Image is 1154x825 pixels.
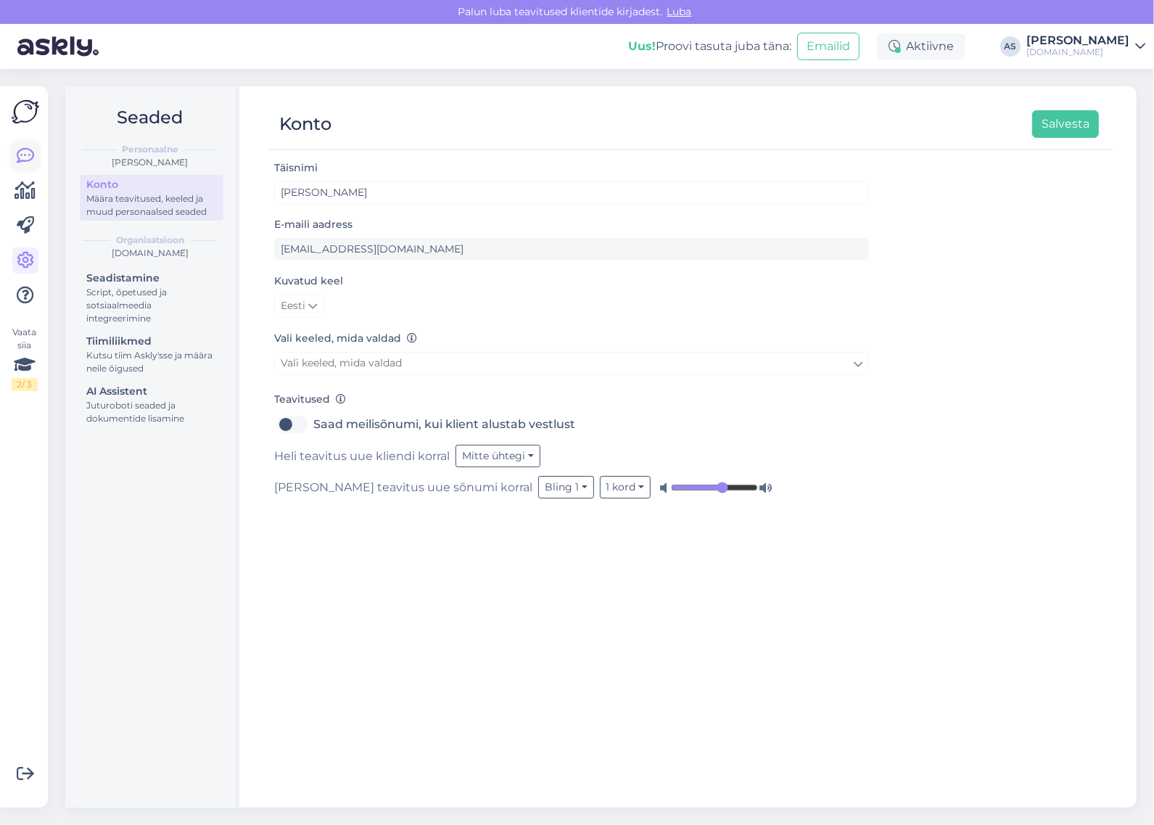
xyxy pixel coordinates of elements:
[274,217,353,232] label: E-maili aadress
[274,392,346,407] label: Teavitused
[80,332,223,377] a: TiimiliikmedKutsu tiim Askly'sse ja määra neile õigused
[274,160,318,176] label: Täisnimi
[456,445,540,467] button: Mitte ühtegi
[86,334,217,349] div: Tiimiliikmed
[628,39,656,53] b: Uus!
[663,5,696,18] span: Luba
[1026,35,1129,46] div: [PERSON_NAME]
[797,33,860,60] button: Emailid
[86,177,217,192] div: Konto
[274,445,869,467] div: Heli teavitus uue kliendi korral
[86,286,217,325] div: Script, õpetused ja sotsiaalmeedia integreerimine
[80,268,223,327] a: SeadistamineScript, õpetused ja sotsiaalmeedia integreerimine
[877,33,965,59] div: Aktiivne
[274,295,323,318] a: Eesti
[12,326,38,391] div: Vaata siia
[86,399,217,425] div: Juturoboti seaded ja dokumentide lisamine
[77,156,223,169] div: [PERSON_NAME]
[281,356,402,369] span: Vali keeled, mida valdad
[77,247,223,260] div: [DOMAIN_NAME]
[274,352,869,374] a: Vali keeled, mida valdad
[281,298,305,314] span: Eesti
[1026,46,1129,58] div: [DOMAIN_NAME]
[116,234,184,247] b: Organisatsioon
[274,331,417,346] label: Vali keeled, mida valdad
[80,382,223,427] a: AI AssistentJuturoboti seaded ja dokumentide lisamine
[274,238,869,260] input: Sisesta e-maili aadress
[628,38,791,55] div: Proovi tasuta juba täna:
[538,476,594,498] button: Bling 1
[279,110,331,138] div: Konto
[86,384,217,399] div: AI Assistent
[313,413,575,436] label: Saad meilisõnumi, kui klient alustab vestlust
[86,349,217,375] div: Kutsu tiim Askly'sse ja määra neile õigused
[86,192,217,218] div: Määra teavitused, keeled ja muud personaalsed seaded
[600,476,651,498] button: 1 kord
[12,378,38,391] div: 2 / 3
[274,181,869,204] input: Sisesta nimi
[1026,35,1145,58] a: [PERSON_NAME][DOMAIN_NAME]
[86,271,217,286] div: Seadistamine
[274,274,343,289] label: Kuvatud keel
[12,98,39,126] img: Askly Logo
[1000,36,1021,57] div: AS
[1032,110,1099,138] button: Salvesta
[122,143,178,156] b: Personaalne
[274,476,869,498] div: [PERSON_NAME] teavitus uue sõnumi korral
[80,175,223,221] a: KontoMäära teavitused, keeled ja muud personaalsed seaded
[77,104,223,131] h2: Seaded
